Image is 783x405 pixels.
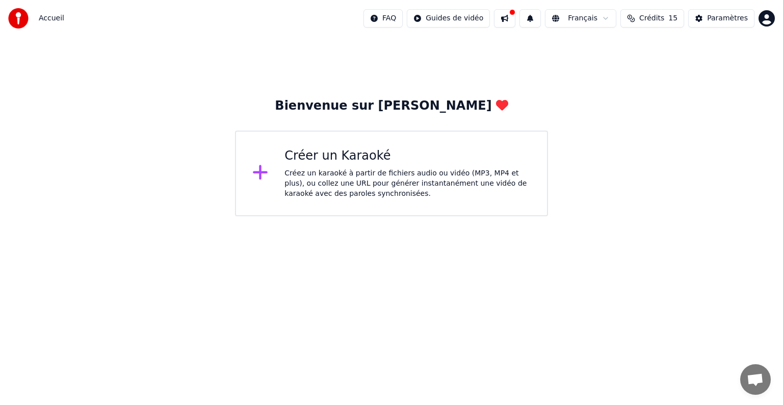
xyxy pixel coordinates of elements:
[407,9,490,28] button: Guides de vidéo
[284,168,531,199] div: Créez un karaoké à partir de fichiers audio ou vidéo (MP3, MP4 et plus), ou collez une URL pour g...
[39,13,64,23] nav: breadcrumb
[363,9,403,28] button: FAQ
[275,98,508,114] div: Bienvenue sur [PERSON_NAME]
[740,364,771,395] div: Ouvrir le chat
[620,9,684,28] button: Crédits15
[639,13,664,23] span: Crédits
[668,13,677,23] span: 15
[39,13,64,23] span: Accueil
[284,148,531,164] div: Créer un Karaoké
[707,13,748,23] div: Paramètres
[688,9,754,28] button: Paramètres
[8,8,29,29] img: youka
